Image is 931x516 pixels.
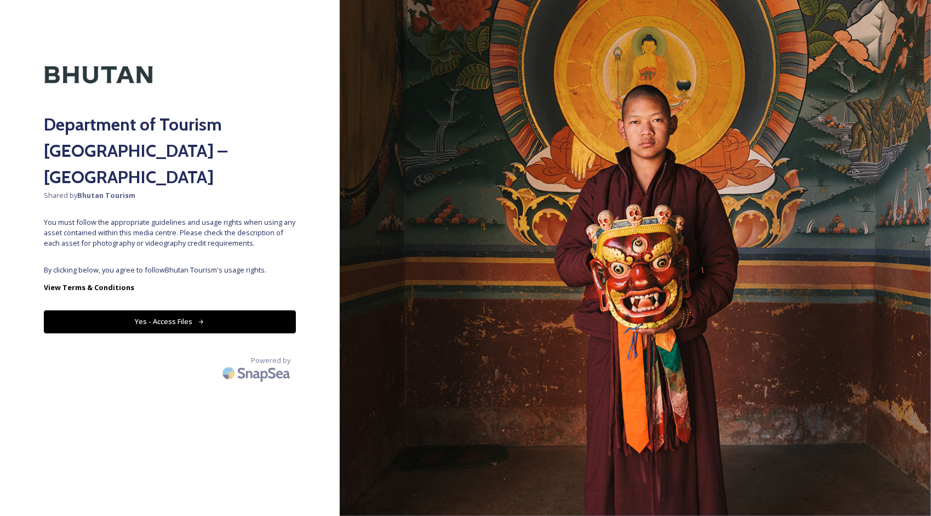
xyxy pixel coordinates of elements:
[44,217,296,249] span: You must follow the appropriate guidelines and usage rights when using any asset contained within...
[219,360,296,386] img: SnapSea Logo
[44,310,296,333] button: Yes - Access Files
[44,190,296,201] span: Shared by
[251,355,290,366] span: Powered by
[44,111,296,190] h2: Department of Tourism [GEOGRAPHIC_DATA] – [GEOGRAPHIC_DATA]
[44,265,296,275] span: By clicking below, you agree to follow Bhutan Tourism 's usage rights.
[77,190,135,200] strong: Bhutan Tourism
[44,44,153,106] img: Kingdom-of-Bhutan-Logo.png
[44,281,296,294] a: View Terms & Conditions
[44,282,134,292] strong: View Terms & Conditions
